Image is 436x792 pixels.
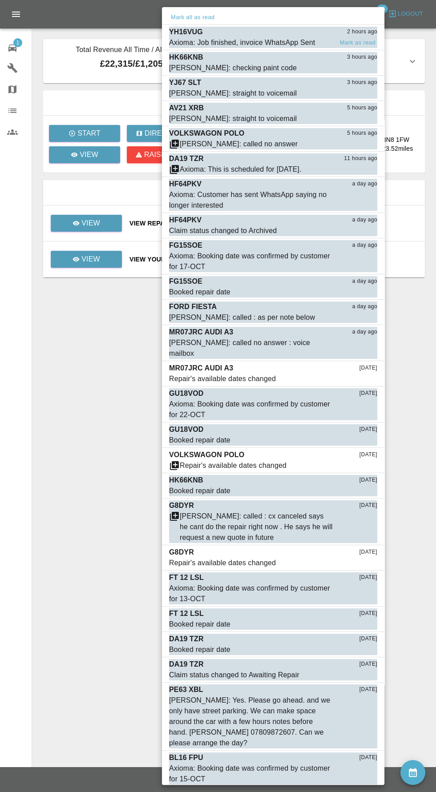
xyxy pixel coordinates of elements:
[169,695,333,748] div: [PERSON_NAME]: Yes. Please go ahead. and we only have street parking. We can make space around th...
[169,435,230,446] div: Booked repair date
[169,670,299,680] div: Claim status changed to Awaiting Repair
[169,500,194,511] p: G8DYR
[169,312,315,323] div: [PERSON_NAME]: called : as per note below
[169,752,203,763] p: BL16 FPU
[169,558,276,568] div: Repair's available dates changed
[359,609,377,618] span: [DATE]
[359,635,377,643] span: [DATE]
[352,328,377,337] span: a day ago
[359,548,377,557] span: [DATE]
[169,27,203,37] p: YH16VUG
[169,225,277,236] div: Claim status changed to Archived
[352,241,377,250] span: a day ago
[347,53,377,62] span: 3 hours ago
[352,277,377,286] span: a day ago
[344,154,377,163] span: 11 hours ago
[347,104,377,113] span: 5 hours ago
[359,450,377,459] span: [DATE]
[169,287,230,298] div: Booked repair date
[169,763,333,784] div: Axioma: Booking date was confirmed by customer for 15-OCT
[169,363,233,374] p: MR07JRC AUDI A3
[169,189,333,211] div: Axioma: Customer has sent WhatsApp saying no longer interested
[347,129,377,138] span: 5 hours ago
[169,63,297,73] div: [PERSON_NAME]: checking paint code
[169,399,333,420] div: Axioma: Booking date was confirmed by customer for 22-OCT
[169,88,297,99] div: [PERSON_NAME]: straight to voicemail
[359,660,377,669] span: [DATE]
[169,302,217,312] p: FORD FIESTA
[352,180,377,189] span: a day ago
[180,164,302,175] div: Axioma: This is scheduled for [DATE].
[169,634,204,644] p: DA19 TZR
[169,684,203,695] p: PE63 XBL
[169,215,202,225] p: HF64PKV
[359,573,377,582] span: [DATE]
[169,113,297,124] div: [PERSON_NAME]: straight to voicemail
[352,302,377,311] span: a day ago
[359,389,377,398] span: [DATE]
[359,753,377,762] span: [DATE]
[180,139,298,149] div: [PERSON_NAME]: called no answer
[169,179,202,189] p: HF64PKV
[169,583,333,604] div: Axioma: Booking date was confirmed by customer for 13-OCT
[169,608,204,619] p: FT 12 LSL
[169,450,244,460] p: VOLKSWAGON POLO
[169,327,233,338] p: MR07JRC AUDI A3
[169,486,230,496] div: Booked repair date
[169,475,203,486] p: HK66KNB
[169,276,202,287] p: FG15SOE
[359,364,377,373] span: [DATE]
[359,476,377,485] span: [DATE]
[359,685,377,694] span: [DATE]
[169,77,201,88] p: YJ67 SLT
[169,644,230,655] div: Booked repair date
[180,511,333,543] div: [PERSON_NAME]: called : cx canceled says he cant do the repair right now . He says he will reques...
[169,338,333,359] div: [PERSON_NAME]: called no answer : voice mailbox
[359,501,377,510] span: [DATE]
[169,424,204,435] p: GU18VOD
[359,425,377,434] span: [DATE]
[169,659,204,670] p: DA19 TZR
[169,37,315,48] div: Axioma: Job finished, invoice WhatsApp Sent
[347,28,377,36] span: 2 hours ago
[352,216,377,225] span: a day ago
[169,240,202,251] p: FG15SOE
[169,12,216,23] button: Mark all as read
[347,78,377,87] span: 3 hours ago
[338,38,377,48] button: Mark as read
[169,103,204,113] p: AV21 XRB
[169,153,204,164] p: DA19 TZR
[180,460,287,471] div: Repair's available dates changed
[169,251,333,272] div: Axioma: Booking date was confirmed by customer for 17-OCT
[169,572,204,583] p: FT 12 LSL
[169,374,276,384] div: Repair's available dates changed
[169,388,204,399] p: GU18VOD
[169,547,194,558] p: G8DYR
[169,52,203,63] p: HK66KNB
[169,619,230,630] div: Booked repair date
[169,128,244,139] p: VOLKSWAGON POLO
